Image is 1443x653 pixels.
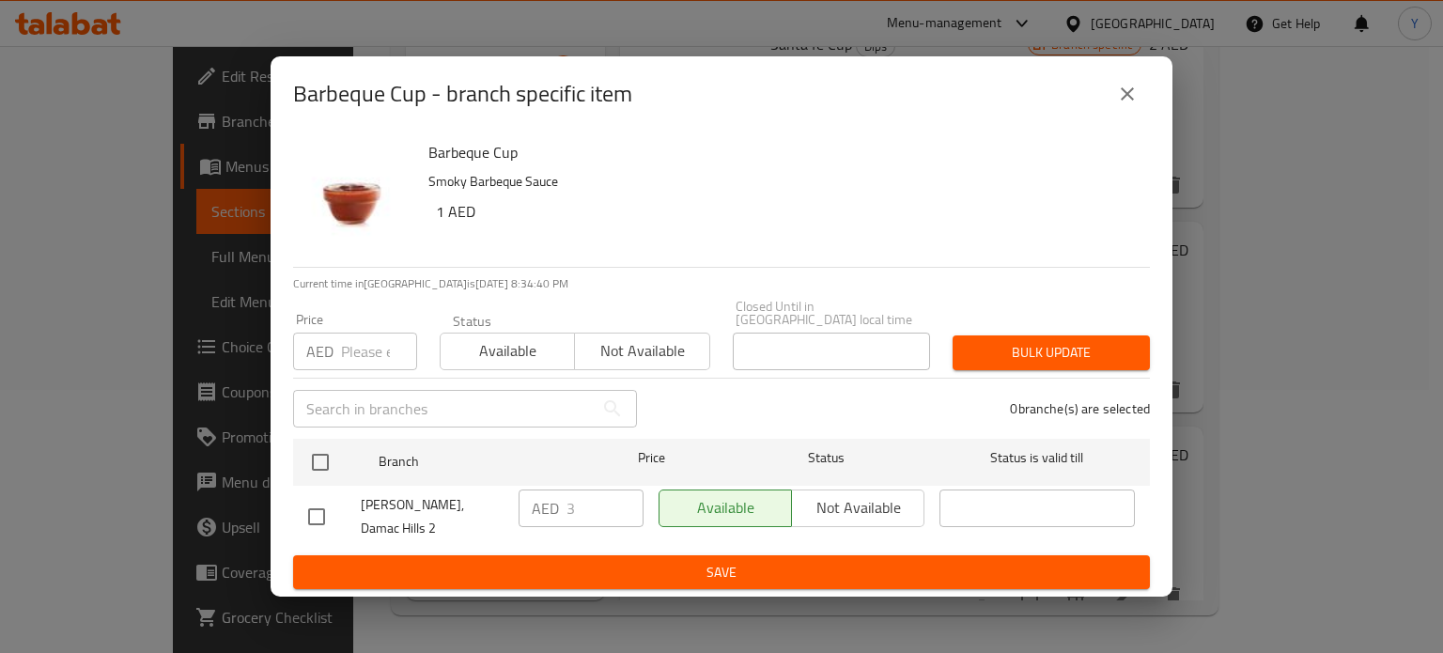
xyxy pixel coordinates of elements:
[341,333,417,370] input: Please enter price
[589,446,714,470] span: Price
[361,493,504,540] span: [PERSON_NAME], Damac Hills 2
[293,79,632,109] h2: Barbeque Cup - branch specific item
[1010,399,1150,418] p: 0 branche(s) are selected
[532,497,559,520] p: AED
[293,275,1150,292] p: Current time in [GEOGRAPHIC_DATA] is [DATE] 8:34:40 PM
[293,390,594,428] input: Search in branches
[939,446,1135,470] span: Status is valid till
[582,337,702,365] span: Not available
[1105,71,1150,117] button: close
[293,555,1150,590] button: Save
[308,561,1135,584] span: Save
[428,139,1135,165] h6: Barbeque Cup
[436,198,1135,225] h6: 1 AED
[379,450,574,474] span: Branch
[953,335,1150,370] button: Bulk update
[293,139,413,259] img: Barbeque Cup
[448,337,567,365] span: Available
[428,170,1135,194] p: Smoky Barbeque Sauce
[729,446,924,470] span: Status
[306,340,334,363] p: AED
[968,341,1135,365] span: Bulk update
[566,490,644,527] input: Please enter price
[440,333,575,370] button: Available
[574,333,709,370] button: Not available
